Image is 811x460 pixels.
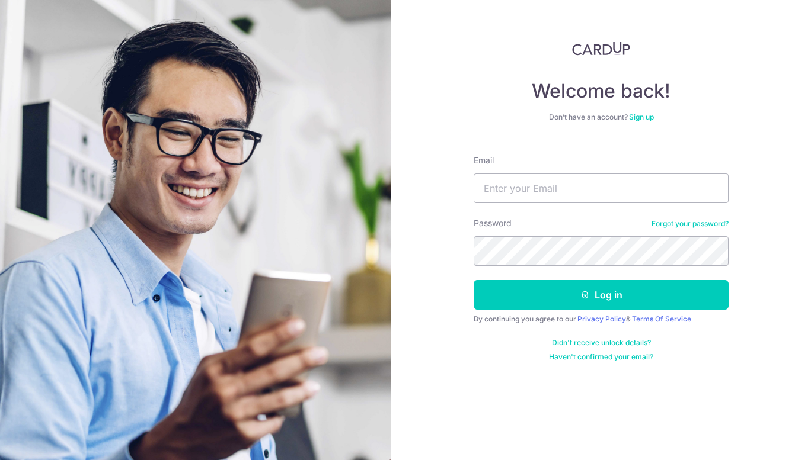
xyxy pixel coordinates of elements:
a: Sign up [629,112,654,121]
a: Didn't receive unlock details? [552,338,651,348]
a: Terms Of Service [632,314,691,323]
label: Email [474,155,494,166]
a: Forgot your password? [652,219,729,229]
div: Don’t have an account? [474,112,729,122]
a: Privacy Policy [577,314,626,323]
a: Haven't confirmed your email? [549,352,653,362]
h4: Welcome back! [474,79,729,103]
input: Enter your Email [474,173,729,203]
img: CardUp Logo [572,41,630,56]
button: Log in [474,280,729,310]
div: By continuing you agree to our & [474,314,729,324]
label: Password [474,217,512,229]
